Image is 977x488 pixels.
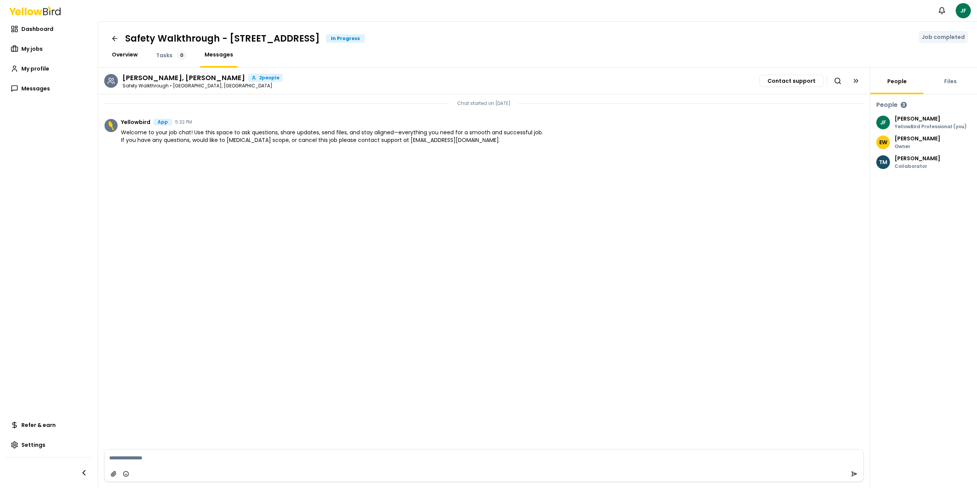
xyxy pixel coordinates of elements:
a: Refer & earn [6,417,92,433]
div: 3 [901,102,907,108]
a: My jobs [6,41,92,56]
span: JF [956,3,971,18]
span: My jobs [21,45,43,53]
time: 5:32 PM [175,120,192,124]
h3: Eric Walters, Terrence Minter [123,74,245,81]
span: Dashboard [21,25,53,33]
p: [PERSON_NAME] [895,116,967,121]
h3: People [876,100,898,110]
span: Messages [21,85,50,92]
span: JF [876,116,890,129]
a: Dashboard [6,21,92,37]
span: TM [876,155,890,169]
span: Settings [21,441,45,449]
p: Owner [895,144,940,149]
p: Safety Walkthrough • [GEOGRAPHIC_DATA], [GEOGRAPHIC_DATA] [123,84,283,88]
a: Messages [6,81,92,96]
span: 2 people [259,76,279,80]
a: Overview [107,51,142,58]
button: Contact support [759,75,824,87]
div: App [153,119,172,126]
span: Messages [205,51,233,58]
a: Messages [200,51,238,58]
a: People [883,77,911,85]
span: Yellowbird [121,119,150,125]
a: Settings [6,437,92,453]
span: Overview [112,51,138,58]
a: Files [940,77,961,85]
a: Tasks0 [152,51,191,60]
p: [PERSON_NAME] [895,156,940,161]
span: Tasks [156,52,173,59]
h1: Safety Walkthrough - [STREET_ADDRESS] [125,32,320,45]
span: Refer & earn [21,421,56,429]
p: [PERSON_NAME] [895,136,940,141]
p: YellowBird Professional (you) [895,124,967,129]
p: Collaborator [895,164,940,169]
span: Welcome to your job chat! Use this space to ask questions, share updates, send files, and stay al... [121,129,546,144]
button: Job completed [919,31,968,43]
div: In Progress [326,34,365,43]
p: Chat started on [DATE] [457,100,511,106]
span: EW [876,135,890,149]
div: 0 [177,51,186,60]
div: Chat messages [98,94,870,449]
span: My profile [21,65,49,72]
a: My profile [6,61,92,76]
